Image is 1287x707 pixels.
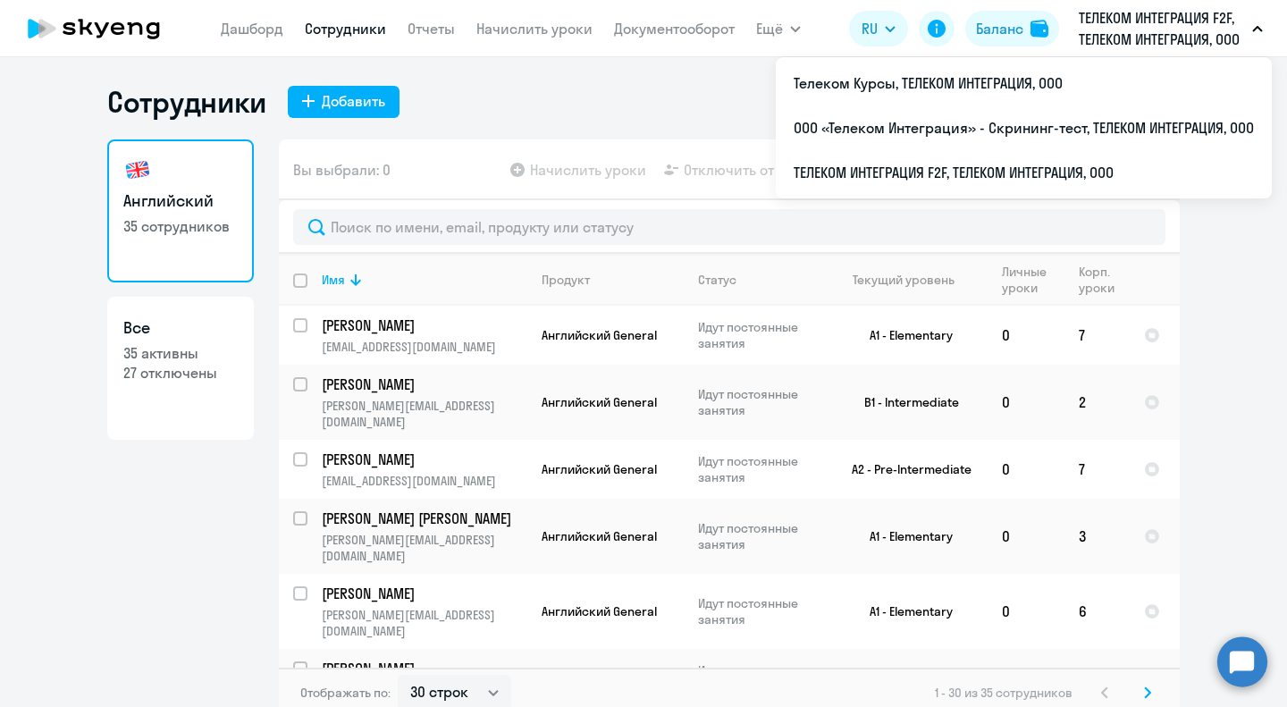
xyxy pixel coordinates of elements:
td: A2 - Pre-Intermediate [821,440,988,499]
div: Статус [698,272,820,288]
div: Добавить [322,90,385,112]
p: 35 сотрудников [123,216,238,236]
a: Сотрудники [305,20,386,38]
td: 0 [988,574,1064,649]
p: [PERSON_NAME] [PERSON_NAME] [322,509,524,528]
p: [PERSON_NAME][EMAIL_ADDRESS][DOMAIN_NAME] [322,398,526,430]
button: RU [849,11,908,46]
div: Статус [698,272,736,288]
div: Баланс [976,18,1023,39]
p: [PERSON_NAME] [322,584,524,603]
span: RU [862,18,878,39]
span: Английский General [542,603,657,619]
div: Продукт [542,272,683,288]
p: Идут постоянные занятия [698,520,820,552]
p: [PERSON_NAME][EMAIL_ADDRESS][DOMAIN_NAME] [322,607,526,639]
p: [PERSON_NAME] [322,316,524,335]
button: ТЕЛЕКОМ ИНТЕГРАЦИЯ F2F, ТЕЛЕКОМ ИНТЕГРАЦИЯ, ООО [1070,7,1272,50]
p: Идут постоянные занятия [698,386,820,418]
ul: Ещё [776,57,1272,198]
div: Имя [322,272,345,288]
td: A1 - Elementary [821,499,988,574]
div: Имя [322,272,526,288]
p: 27 отключены [123,363,238,383]
div: Личные уроки [1002,264,1064,296]
td: 3 [1064,499,1130,574]
td: 7 [1064,306,1130,365]
td: B1 - Intermediate [821,365,988,440]
h1: Сотрудники [107,84,266,120]
p: [EMAIL_ADDRESS][DOMAIN_NAME] [322,473,526,489]
a: [PERSON_NAME] [322,316,526,335]
div: Личные уроки [1002,264,1052,296]
span: Английский General [542,327,657,343]
a: [PERSON_NAME] [PERSON_NAME] [322,509,526,528]
input: Поиск по имени, email, продукту или статусу [293,209,1165,245]
td: 6 [1064,574,1130,649]
p: [PERSON_NAME][EMAIL_ADDRESS][DOMAIN_NAME] [322,532,526,564]
td: 2 [1064,365,1130,440]
td: A1 - Elementary [821,574,988,649]
div: Корп. уроки [1079,264,1117,296]
p: Идут постоянные занятия [698,453,820,485]
span: Отображать по: [300,685,391,701]
div: Текущий уровень [853,272,955,288]
a: Документооборот [614,20,735,38]
p: [PERSON_NAME] [322,375,524,394]
img: balance [1030,20,1048,38]
p: ТЕЛЕКОМ ИНТЕГРАЦИЯ F2F, ТЕЛЕКОМ ИНТЕГРАЦИЯ, ООО [1079,7,1245,50]
a: [PERSON_NAME] [322,584,526,603]
a: Начислить уроки [476,20,593,38]
img: english [123,156,152,184]
p: Идут постоянные занятия [698,595,820,627]
p: Идут постоянные занятия [698,662,820,694]
a: Английский35 сотрудников [107,139,254,282]
div: Продукт [542,272,590,288]
h3: Английский [123,189,238,213]
button: Ещё [756,11,801,46]
div: Текущий уровень [836,272,987,288]
a: [PERSON_NAME] [322,375,526,394]
span: Английский General [542,528,657,544]
button: Добавить [288,86,400,118]
button: Балансbalance [965,11,1059,46]
span: 1 - 30 из 35 сотрудников [935,685,1072,701]
td: 0 [988,499,1064,574]
p: [PERSON_NAME] [322,450,524,469]
p: [EMAIL_ADDRESS][DOMAIN_NAME] [322,339,526,355]
td: 7 [1064,440,1130,499]
td: 0 [988,306,1064,365]
td: 0 [988,365,1064,440]
div: Корп. уроки [1079,264,1129,296]
a: [PERSON_NAME] [322,450,526,469]
span: Вы выбрали: 0 [293,159,391,181]
a: Отчеты [408,20,455,38]
a: Дашборд [221,20,283,38]
td: 0 [988,440,1064,499]
td: A1 - Elementary [821,306,988,365]
p: [PERSON_NAME] [322,659,524,678]
p: 35 активны [123,343,238,363]
span: Ещё [756,18,783,39]
p: Идут постоянные занятия [698,319,820,351]
span: Английский General [542,394,657,410]
a: Все35 активны27 отключены [107,297,254,440]
span: Английский General [542,461,657,477]
h3: Все [123,316,238,340]
a: [PERSON_NAME] [322,659,526,678]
